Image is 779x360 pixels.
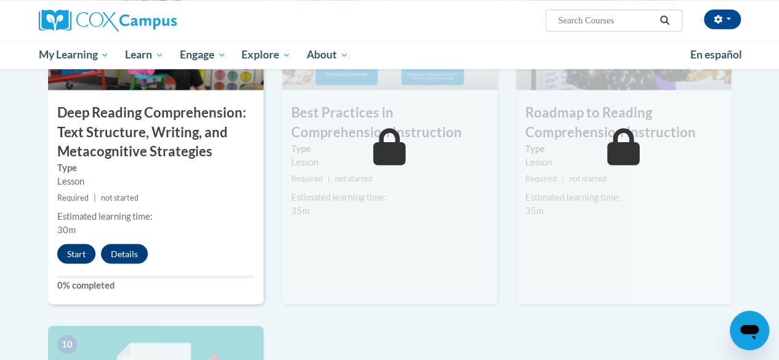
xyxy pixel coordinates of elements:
h3: Deep Reading Comprehension: Text Structure, Writing, and Metacognitive Strategies [48,103,264,160]
span: Engage [180,47,226,62]
span: Explore [241,47,291,62]
span: | [328,174,330,183]
a: En español [682,42,750,68]
a: Explore [233,41,299,69]
div: Lesson [525,155,722,169]
span: Required [57,193,89,202]
img: Cox Campus [39,9,177,31]
span: Learn [125,47,164,62]
div: Lesson [291,155,488,169]
div: Estimated learning time: [525,190,722,204]
span: | [562,174,564,183]
button: Start [57,244,95,263]
span: not started [569,174,607,183]
a: About [299,41,357,69]
span: En español [690,48,742,61]
button: Search [655,13,674,28]
span: not started [335,174,373,183]
span: not started [101,193,139,202]
div: Main menu [30,41,750,69]
h3: Roadmap to Reading Comprehension Instruction [516,103,732,142]
a: Cox Campus [39,9,260,31]
span: | [94,193,96,202]
a: Learn [117,41,172,69]
label: 0% completed [57,278,254,292]
span: 10 [57,335,77,353]
span: 35m [291,205,310,215]
button: Details [101,244,148,263]
a: Engage [172,41,234,69]
button: Account Settings [704,9,741,29]
span: 30m [57,224,76,234]
label: Type [291,142,488,155]
label: Type [57,161,254,174]
span: Required [291,174,323,183]
a: My Learning [31,41,118,69]
div: Estimated learning time: [291,190,488,204]
input: Search Courses [557,13,655,28]
span: Required [525,174,557,183]
span: About [307,47,349,62]
div: Estimated learning time: [57,209,254,223]
span: 35m [525,205,544,215]
iframe: Button to launch messaging window [730,311,769,350]
h3: Best Practices in Comprehension Instruction [282,103,498,142]
label: Type [525,142,722,155]
span: My Learning [38,47,109,62]
div: Lesson [57,174,254,188]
